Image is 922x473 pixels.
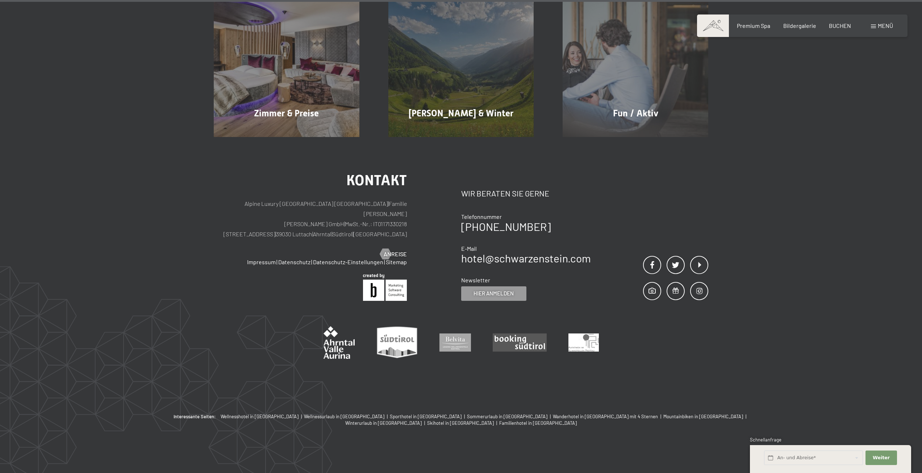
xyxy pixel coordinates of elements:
a: Datenschutz-Einstellungen [313,258,383,265]
span: Zimmer & Preise [254,108,319,119]
span: Schnellanfrage [750,437,781,443]
span: E-Mail [461,245,477,252]
span: Hier anmelden [473,290,514,297]
a: Sommerurlaub in [GEOGRAPHIC_DATA] | [467,413,553,420]
span: | [331,231,332,237]
a: Datenschutz [278,258,310,265]
span: Telefonnummer [461,213,502,220]
span: | [384,258,385,265]
button: Weiter [865,451,897,465]
a: Familienhotel in [GEOGRAPHIC_DATA] [499,420,577,426]
span: Fun / Aktiv [613,108,658,119]
a: Winterurlaub in [GEOGRAPHIC_DATA] | [345,420,427,426]
span: | [300,414,304,419]
p: Alpine Luxury [GEOGRAPHIC_DATA] [GEOGRAPHIC_DATA] Familie [PERSON_NAME] [PERSON_NAME] GmbH MwSt.-... [214,199,407,239]
a: Bildergalerie [783,22,816,29]
a: hotel@schwarzenstein.com [461,252,591,265]
span: Wellnesshotel in [GEOGRAPHIC_DATA] [221,414,299,419]
a: Premium Spa [737,22,770,29]
span: | [312,231,313,237]
span: Kontakt [346,172,407,189]
span: Sporthotel in [GEOGRAPHIC_DATA] [390,414,462,419]
span: Wellnessurlaub in [GEOGRAPHIC_DATA] [304,414,384,419]
span: Weiter [873,455,890,461]
b: Interessante Seiten: [174,413,216,420]
span: [PERSON_NAME] & Winter [409,108,513,119]
span: | [385,414,390,419]
span: | [388,200,389,207]
span: Wir beraten Sie gerne [461,188,549,198]
span: Skihotel in [GEOGRAPHIC_DATA] [427,420,494,426]
span: | [495,420,499,426]
a: Wellnessurlaub in [GEOGRAPHIC_DATA] | [304,413,390,420]
a: Mountainbiken in [GEOGRAPHIC_DATA] | [663,413,748,420]
span: | [352,231,353,237]
span: Wanderhotel in [GEOGRAPHIC_DATA] mit 4 Sternen [553,414,658,419]
span: | [311,258,312,265]
a: Wellnesshotel in [GEOGRAPHIC_DATA] | [221,413,304,420]
a: Skihotel in [GEOGRAPHIC_DATA] | [427,420,499,426]
span: Familienhotel in [GEOGRAPHIC_DATA] [499,420,577,426]
span: | [423,420,427,426]
span: | [275,231,276,237]
a: Sitemap [386,258,407,265]
span: Winterurlaub in [GEOGRAPHIC_DATA] [345,420,422,426]
span: Menü [878,22,893,29]
span: Sommerurlaub in [GEOGRAPHIC_DATA] [467,414,547,419]
span: | [548,414,553,419]
a: BUCHEN [829,22,851,29]
span: | [744,414,748,419]
a: [PHONE_NUMBER] [461,220,551,233]
span: Anreise [384,250,407,258]
a: Impressum [247,258,276,265]
span: Mountainbiken in [GEOGRAPHIC_DATA] [663,414,743,419]
a: Sporthotel in [GEOGRAPHIC_DATA] | [390,413,467,420]
span: | [344,220,345,227]
span: | [276,258,278,265]
span: Newsletter [461,277,490,283]
span: | [463,414,467,419]
img: Brandnamic GmbH | Leading Hospitality Solutions [363,274,407,301]
a: Wanderhotel in [GEOGRAPHIC_DATA] mit 4 Sternen | [553,413,663,420]
span: | [659,414,663,419]
a: Anreise [380,250,407,258]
